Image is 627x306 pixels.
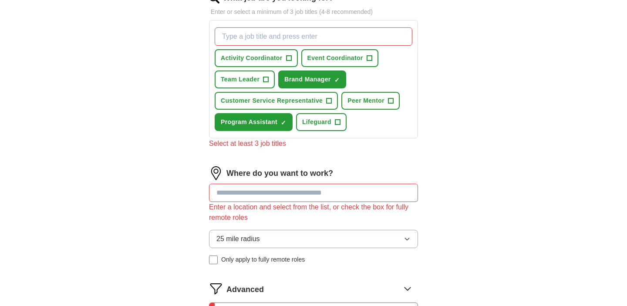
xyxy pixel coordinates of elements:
div: Enter a location and select from the list, or check the box for fully remote roles [209,202,418,223]
span: Peer Mentor [347,96,384,105]
img: location.png [209,166,223,180]
img: filter [209,282,223,296]
span: Event Coordinator [307,54,363,63]
span: ✓ [281,119,286,126]
p: Enter or select a minimum of 3 job titles (4-8 recommended) [209,7,418,17]
span: 25 mile radius [216,234,260,244]
input: Only apply to fully remote roles [209,256,218,264]
span: Advanced [226,284,264,296]
label: Where do you want to work? [226,168,333,179]
span: Only apply to fully remote roles [221,255,305,264]
span: Activity Coordinator [221,54,283,63]
span: Brand Manager [284,75,330,84]
span: Program Assistant [221,118,277,127]
button: Activity Coordinator [215,49,298,67]
button: Customer Service Representative [215,92,338,110]
span: ✓ [334,77,340,84]
button: Program Assistant✓ [215,113,293,131]
button: Lifeguard [296,113,347,131]
button: Brand Manager✓ [278,71,346,88]
button: 25 mile radius [209,230,418,248]
span: Team Leader [221,75,260,84]
button: Event Coordinator [301,49,378,67]
button: Team Leader [215,71,275,88]
button: Peer Mentor [341,92,400,110]
span: Customer Service Representative [221,96,323,105]
div: Select at least 3 job titles [209,138,418,149]
input: Type a job title and press enter [215,27,412,46]
span: Lifeguard [302,118,331,127]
